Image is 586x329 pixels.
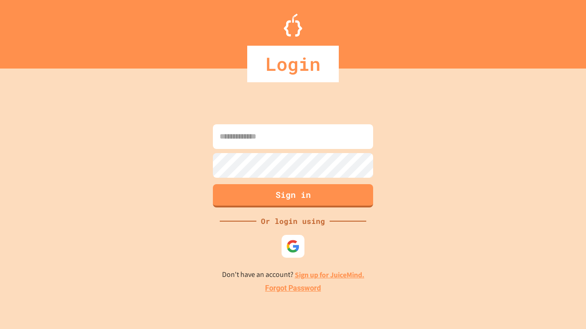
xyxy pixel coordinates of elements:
[286,239,300,253] img: google-icon.svg
[265,283,321,294] a: Forgot Password
[222,269,364,281] p: Don't have an account?
[295,270,364,280] a: Sign up for JuiceMind.
[284,14,302,37] img: Logo.svg
[247,46,339,82] div: Login
[256,216,330,227] div: Or login using
[213,184,373,207] button: Sign in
